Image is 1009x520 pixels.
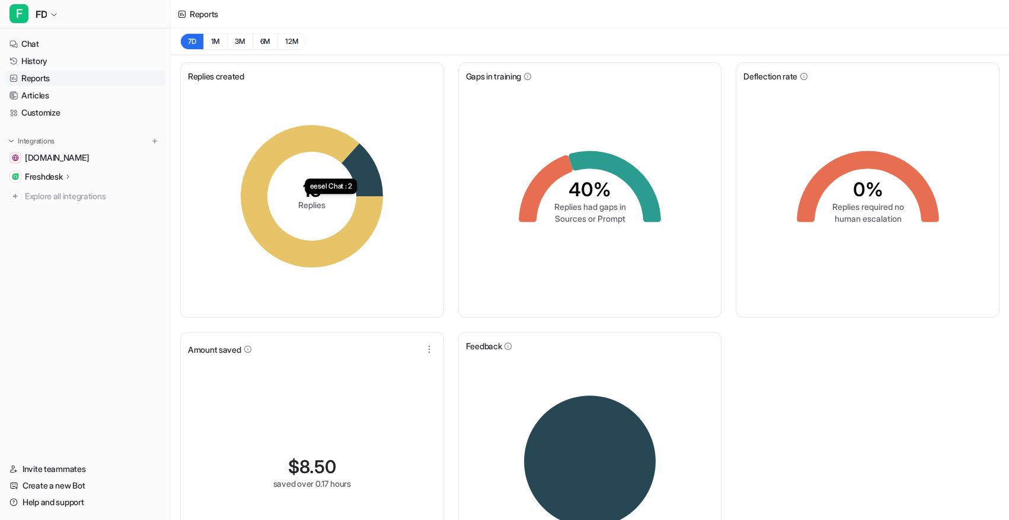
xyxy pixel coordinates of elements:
[25,187,161,206] span: Explore all integrations
[834,213,901,224] tspan: human escalation
[5,135,58,147] button: Integrations
[18,136,55,146] p: Integrations
[466,70,522,82] span: Gaps in training
[5,494,165,511] a: Help and support
[25,171,62,183] p: Freshdesk
[203,33,228,50] button: 1M
[5,477,165,494] a: Create a new Bot
[190,8,218,20] div: Reports
[299,456,336,477] span: 8.50
[12,173,19,180] img: Freshdesk
[7,137,15,145] img: expand menu
[25,152,89,164] span: [DOMAIN_NAME]
[227,33,253,50] button: 3M
[5,70,165,87] a: Reports
[554,202,625,212] tspan: Replies had gaps in
[288,456,336,477] div: $
[743,70,797,82] span: Deflection rate
[832,202,903,212] tspan: Replies required no
[9,190,21,202] img: explore all integrations
[5,149,165,166] a: support.xyzreality.com[DOMAIN_NAME]
[5,36,165,52] a: Chat
[12,154,19,161] img: support.xyzreality.com
[466,340,502,352] span: Feedback
[554,213,625,224] tspan: Sources or Prompt
[5,104,165,121] a: Customize
[5,461,165,477] a: Invite teammates
[303,178,321,202] tspan: 15
[5,53,165,69] a: History
[36,6,47,23] span: FD
[5,188,165,205] a: Explore all integrations
[180,33,203,50] button: 7D
[852,178,883,201] tspan: 0%
[298,200,325,210] tspan: Replies
[188,70,244,82] span: Replies created
[5,87,165,104] a: Articles
[188,343,241,356] span: Amount saved
[277,33,306,50] button: 12M
[273,477,351,490] div: saved over 0.17 hours
[151,137,159,145] img: menu_add.svg
[253,33,278,50] button: 6M
[9,4,28,23] span: F
[569,178,611,201] tspan: 40%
